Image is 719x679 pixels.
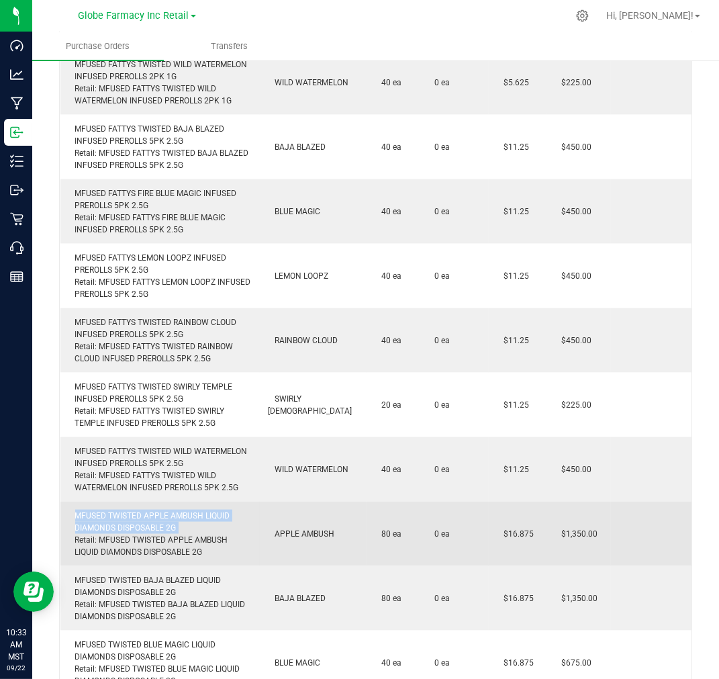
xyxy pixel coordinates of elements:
[164,32,295,60] a: Transfers
[375,400,401,410] span: 20 ea
[555,529,597,539] span: $1,350.00
[13,572,54,612] iframe: Resource center
[555,465,591,474] span: $450.00
[10,212,23,226] inline-svg: Retail
[10,39,23,52] inline-svg: Dashboard
[68,445,252,494] div: MFUSED FATTYS TWISTED WILD WATERMELON INFUSED PREROLLS 5PK 2.5G Retail: MFUSED FATTYS TWISTED WIL...
[68,187,252,236] div: MFUSED FATTYS FIRE BLUE MAGIC INFUSED PREROLLS 5PK 2.5G Retail: MFUSED FATTYS FIRE BLUE MAGIC INF...
[375,142,401,152] span: 40 ea
[375,207,401,216] span: 40 ea
[32,32,164,60] a: Purchase Orders
[68,316,252,365] div: MFUSED FATTYS TWISTED RAINBOW CLOUD INFUSED PREROLLS 5PK 2.5G Retail: MFUSED FATTYS TWISTED RAINB...
[79,10,189,21] span: Globe Farmacy Inc Retail
[268,142,326,152] span: BAJA BLAZED
[497,207,529,216] span: $11.25
[10,270,23,283] inline-svg: Reports
[375,465,401,474] span: 40 ea
[10,97,23,110] inline-svg: Manufacturing
[497,142,529,152] span: $11.25
[268,658,320,668] span: BLUE MAGIC
[434,463,450,476] span: 0 ea
[68,252,252,300] div: MFUSED FATTYS LEMON LOOPZ INFUSED PREROLLS 5PK 2.5G Retail: MFUSED FATTYS LEMON LOOPZ INFUSED PRE...
[268,394,352,416] span: SWIRLY [DEMOGRAPHIC_DATA]
[555,594,597,603] span: $1,350.00
[555,658,591,668] span: $675.00
[10,126,23,139] inline-svg: Inbound
[375,78,401,87] span: 40 ea
[375,271,401,281] span: 40 ea
[497,271,529,281] span: $11.25
[555,207,591,216] span: $450.00
[68,510,252,558] div: MFUSED TWISTED APPLE AMBUSH LIQUID DIAMONDS DISPOSABLE 2G Retail: MFUSED TWISTED APPLE AMBUSH LIQ...
[497,78,529,87] span: $5.625
[268,271,328,281] span: LEMON LOOPZ
[375,658,401,668] span: 40 ea
[6,663,26,673] p: 09/22
[68,381,252,429] div: MFUSED FATTYS TWISTED SWIRLY TEMPLE INFUSED PREROLLS 5PK 2.5G Retail: MFUSED FATTYS TWISTED SWIRL...
[497,400,529,410] span: $11.25
[268,336,338,345] span: RAINBOW CLOUD
[434,334,450,347] span: 0 ea
[10,154,23,168] inline-svg: Inventory
[68,123,252,171] div: MFUSED FATTYS TWISTED BAJA BLAZED INFUSED PREROLLS 5PK 2.5G Retail: MFUSED FATTYS TWISTED BAJA BL...
[497,594,534,603] span: $16.875
[434,399,450,411] span: 0 ea
[10,183,23,197] inline-svg: Outbound
[434,657,450,669] span: 0 ea
[268,594,326,603] span: BAJA BLAZED
[555,336,591,345] span: $450.00
[10,68,23,81] inline-svg: Analytics
[375,594,401,603] span: 80 ea
[497,658,534,668] span: $16.875
[555,400,591,410] span: $225.00
[268,78,348,87] span: WILD WATERMELON
[574,9,591,22] div: Manage settings
[434,592,450,604] span: 0 ea
[375,336,401,345] span: 40 ea
[497,529,534,539] span: $16.875
[434,141,450,153] span: 0 ea
[434,206,450,218] span: 0 ea
[10,241,23,255] inline-svg: Call Center
[68,58,252,107] div: MFUSED FATTYS TWISTED WILD WATERMELON INFUSED PREROLLS 2PK 1G Retail: MFUSED FATTYS TWISTED WILD ...
[434,77,450,89] span: 0 ea
[193,40,266,52] span: Transfers
[555,142,591,152] span: $450.00
[6,627,26,663] p: 10:33 AM MST
[434,270,450,282] span: 0 ea
[375,529,401,539] span: 80 ea
[606,10,693,21] span: Hi, [PERSON_NAME]!
[268,207,320,216] span: BLUE MAGIC
[555,78,591,87] span: $225.00
[497,336,529,345] span: $11.25
[555,271,591,281] span: $450.00
[48,40,148,52] span: Purchase Orders
[497,465,529,474] span: $11.25
[268,465,348,474] span: WILD WATERMELON
[268,529,334,539] span: APPLE AMBUSH
[68,574,252,623] div: MFUSED TWISTED BAJA BLAZED LIQUID DIAMONDS DISPOSABLE 2G Retail: MFUSED TWISTED BAJA BLAZED LIQUI...
[434,528,450,540] span: 0 ea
